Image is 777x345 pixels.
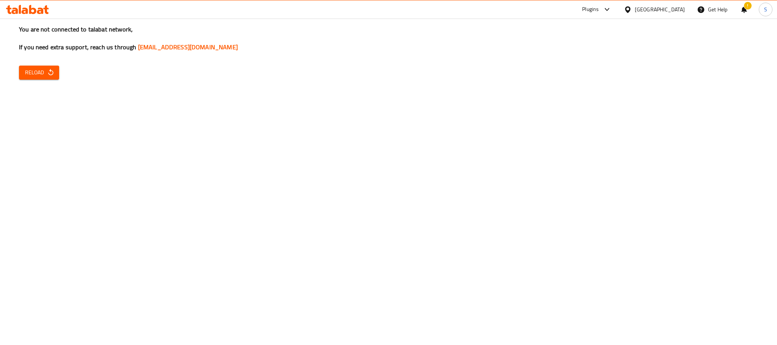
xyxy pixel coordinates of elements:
[25,68,53,77] span: Reload
[582,5,599,14] div: Plugins
[19,25,758,52] h3: You are not connected to talabat network, If you need extra support, reach us through
[19,66,59,80] button: Reload
[138,41,238,53] a: [EMAIL_ADDRESS][DOMAIN_NAME]
[635,5,685,14] div: [GEOGRAPHIC_DATA]
[764,5,767,14] span: S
